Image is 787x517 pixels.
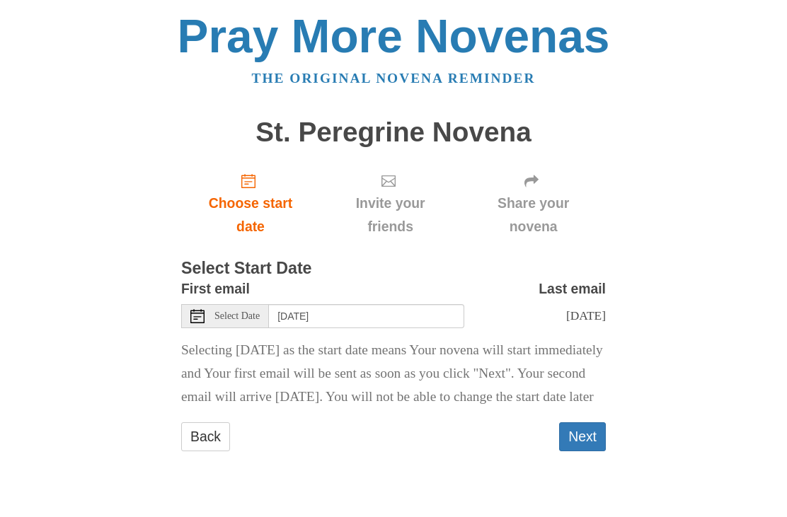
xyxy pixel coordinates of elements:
[181,277,250,301] label: First email
[269,304,464,328] input: Use the arrow keys to pick a date
[214,311,260,321] span: Select Date
[334,192,447,238] span: Invite your friends
[475,192,592,238] span: Share your novena
[539,277,606,301] label: Last email
[181,117,606,148] h1: St. Peregrine Novena
[181,260,606,278] h3: Select Start Date
[559,422,606,451] button: Next
[252,71,536,86] a: The original novena reminder
[320,161,461,245] div: Click "Next" to confirm your start date first.
[181,339,606,409] p: Selecting [DATE] as the start date means Your novena will start immediately and Your first email ...
[181,422,230,451] a: Back
[178,10,610,62] a: Pray More Novenas
[195,192,306,238] span: Choose start date
[461,161,606,245] div: Click "Next" to confirm your start date first.
[566,308,606,323] span: [DATE]
[181,161,320,245] a: Choose start date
